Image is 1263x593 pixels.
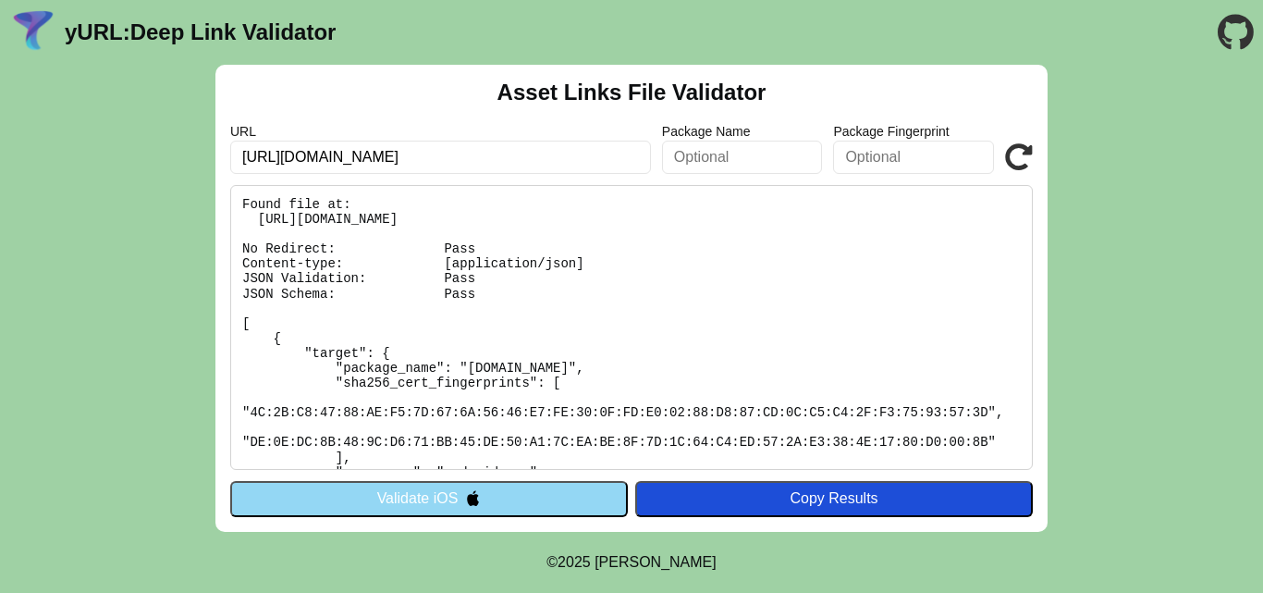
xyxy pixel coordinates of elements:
label: URL [230,124,651,139]
footer: © [546,532,716,593]
img: appleIcon.svg [465,490,481,506]
input: Optional [662,141,823,174]
img: yURL Logo [9,8,57,56]
input: Required [230,141,651,174]
input: Optional [833,141,994,174]
button: Copy Results [635,481,1033,516]
div: Copy Results [644,490,1024,507]
button: Validate iOS [230,481,628,516]
a: Michael Ibragimchayev's Personal Site [595,554,717,570]
label: Package Name [662,124,823,139]
label: Package Fingerprint [833,124,994,139]
span: 2025 [558,554,591,570]
a: yURL:Deep Link Validator [65,19,336,45]
h2: Asset Links File Validator [497,80,766,105]
pre: Found file at: [URL][DOMAIN_NAME] No Redirect: Pass Content-type: [application/json] JSON Validat... [230,185,1033,470]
